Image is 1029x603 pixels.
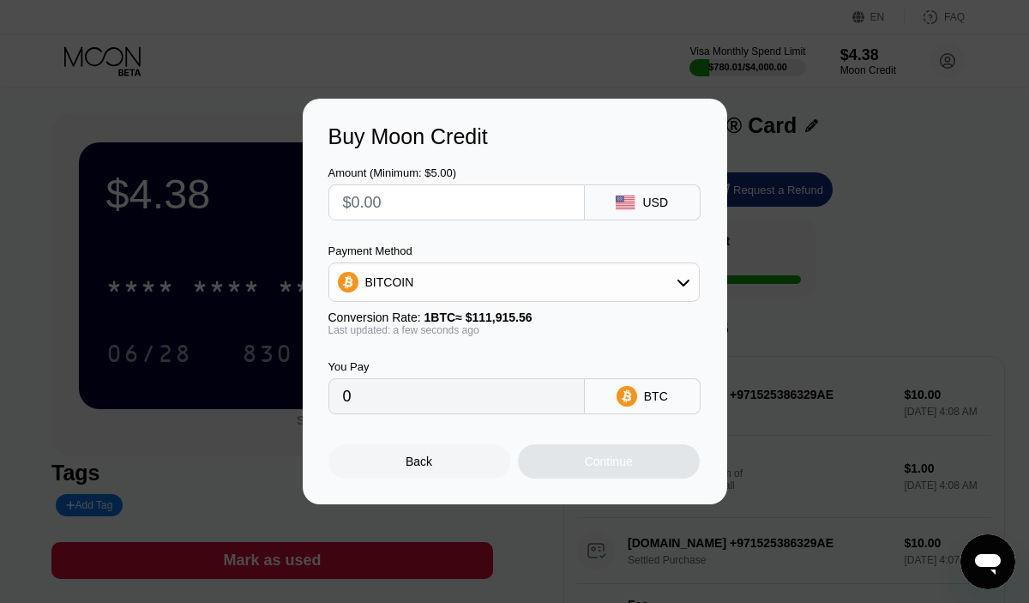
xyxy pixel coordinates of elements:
[343,185,570,220] input: $0.00
[642,196,668,209] div: USD
[365,275,414,289] div: BITCOIN
[329,265,699,299] div: BITCOIN
[328,360,585,373] div: You Pay
[328,324,700,336] div: Last updated: a few seconds ago
[960,534,1015,589] iframe: Кнопка запуска окна обмена сообщениями
[406,455,432,468] div: Back
[424,311,533,324] span: 1 BTC ≈ $111,915.56
[328,166,585,179] div: Amount (Minimum: $5.00)
[328,244,700,257] div: Payment Method
[328,444,510,479] div: Back
[644,389,668,403] div: BTC
[328,124,701,149] div: Buy Moon Credit
[328,311,700,324] div: Conversion Rate:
